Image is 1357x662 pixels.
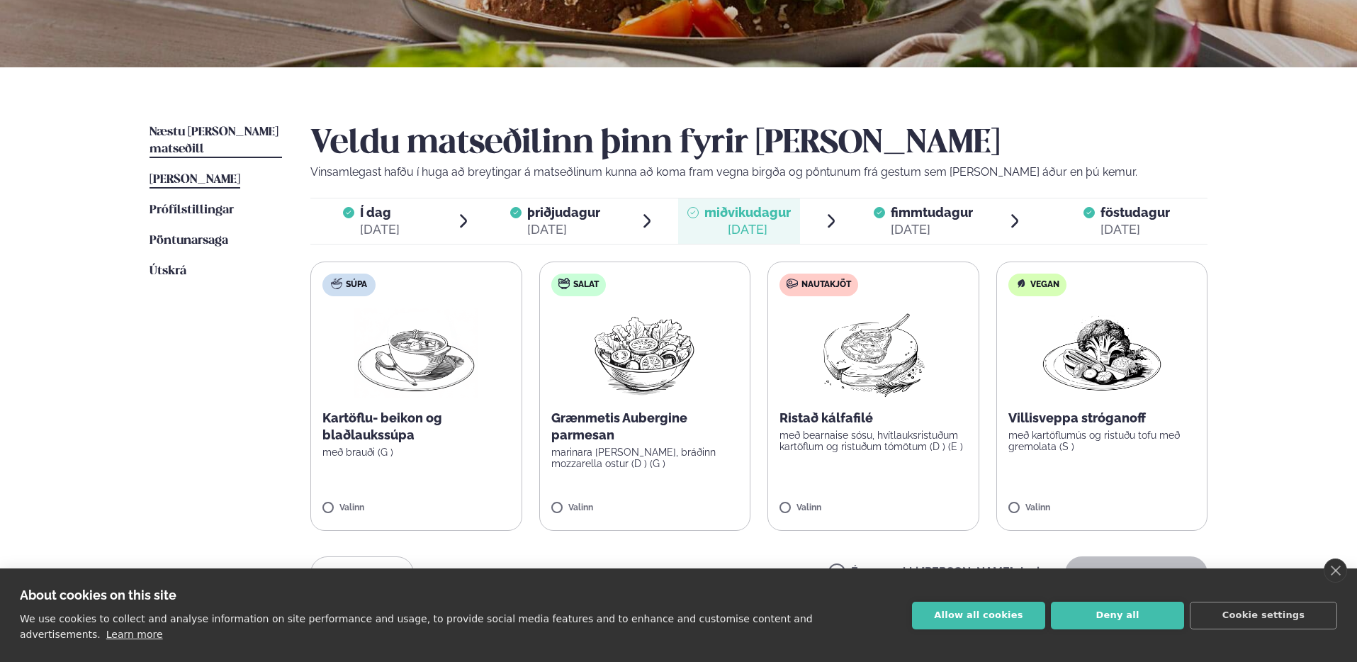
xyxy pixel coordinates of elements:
[1190,602,1337,629] button: Cookie settings
[360,204,400,221] span: Í dag
[150,263,186,280] a: Útskrá
[527,221,600,238] div: [DATE]
[150,126,278,155] span: Næstu [PERSON_NAME] matseðill
[1324,559,1347,583] a: close
[106,629,163,640] a: Learn more
[310,556,414,590] button: Til baka
[150,232,228,249] a: Pöntunarsaga
[1100,221,1170,238] div: [DATE]
[354,308,478,398] img: Soup.png
[322,410,510,444] p: Kartöflu- beikon og blaðlaukssúpa
[558,278,570,289] img: salad.svg
[1100,205,1170,220] span: föstudagur
[20,588,176,602] strong: About cookies on this site
[1008,410,1196,427] p: Villisveppa stróganoff
[801,279,851,291] span: Nautakjöt
[1015,278,1027,289] img: Vegan.svg
[779,430,967,452] p: með bearnaise sósu, hvítlauksristuðum kartöflum og ristuðum tómötum (D ) (E )
[891,205,973,220] span: fimmtudagur
[150,204,234,216] span: Prófílstillingar
[150,265,186,277] span: Útskrá
[704,221,791,238] div: [DATE]
[1030,279,1059,291] span: Vegan
[912,602,1045,629] button: Allow all cookies
[322,447,510,458] p: með brauði (G )
[1051,602,1184,629] button: Deny all
[20,613,813,640] p: We use cookies to collect and analyse information on site performance and usage, to provide socia...
[150,235,228,247] span: Pöntunarsaga
[779,410,967,427] p: Ristað kálfafilé
[150,172,240,189] a: [PERSON_NAME]
[150,124,282,158] a: Næstu [PERSON_NAME] matseðill
[360,221,400,238] div: [DATE]
[310,164,1207,181] p: Vinsamlegast hafðu í huga að breytingar á matseðlinum kunna að koma fram vegna birgða og pöntunum...
[582,308,707,398] img: Salad.png
[551,447,739,469] p: marinara [PERSON_NAME], bráðinn mozzarella ostur (D ) (G )
[551,410,739,444] p: Grænmetis Aubergine parmesan
[573,279,599,291] span: Salat
[891,221,973,238] div: [DATE]
[1008,430,1196,452] p: með kartöflumús og ristuðu tofu með gremolata (S )
[310,124,1207,164] h2: Veldu matseðilinn þinn fyrir [PERSON_NAME]
[527,205,600,220] span: þriðjudagur
[787,278,798,289] img: beef.svg
[150,202,234,219] a: Prófílstillingar
[704,205,791,220] span: miðvikudagur
[150,174,240,186] span: [PERSON_NAME]
[331,278,342,289] img: soup.svg
[1065,556,1207,590] button: [PERSON_NAME]
[1040,308,1164,398] img: Vegan.png
[346,279,367,291] span: Súpa
[811,308,936,398] img: Lamb-Meat.png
